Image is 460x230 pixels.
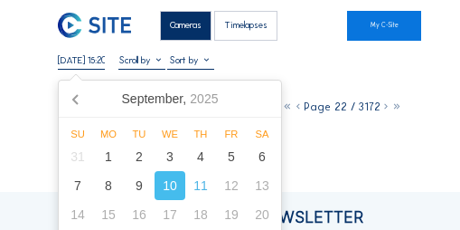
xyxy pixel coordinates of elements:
div: Cameras [160,11,211,41]
div: 31 [62,142,93,171]
div: Sa [247,129,277,139]
div: 13 [247,171,277,200]
a: My C-Site [347,11,420,41]
div: September, [115,84,226,113]
div: 1 [93,142,124,171]
div: 7 [62,171,93,200]
div: 18 [185,200,216,229]
div: 2 [124,142,155,171]
div: 14 [62,200,93,229]
div: 15 [93,200,124,229]
div: Th [185,129,216,139]
div: 20 [247,200,277,229]
div: 8 [93,171,124,200]
div: 10 [155,171,185,200]
div: 17 [155,200,185,229]
div: 16 [124,200,155,229]
div: 19 [216,200,247,229]
div: 12 [216,171,247,200]
input: Search by date 󰅀 [58,54,105,66]
div: 6 [247,142,277,171]
span: Page 22 / 3172 [304,101,380,113]
div: Mo [93,129,124,139]
div: 3 [155,142,185,171]
div: 5 [216,142,247,171]
div: Tu [124,129,155,139]
div: We [155,129,185,139]
div: 4 [185,142,216,171]
i: 2025 [190,91,218,106]
div: Fr [216,129,247,139]
img: C-SITE Logo [58,13,131,37]
div: 9 [124,171,155,200]
div: 11 [185,171,216,200]
div: Timelapses [214,11,277,41]
a: C-SITE Logo [58,11,90,41]
div: Su [62,129,93,139]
